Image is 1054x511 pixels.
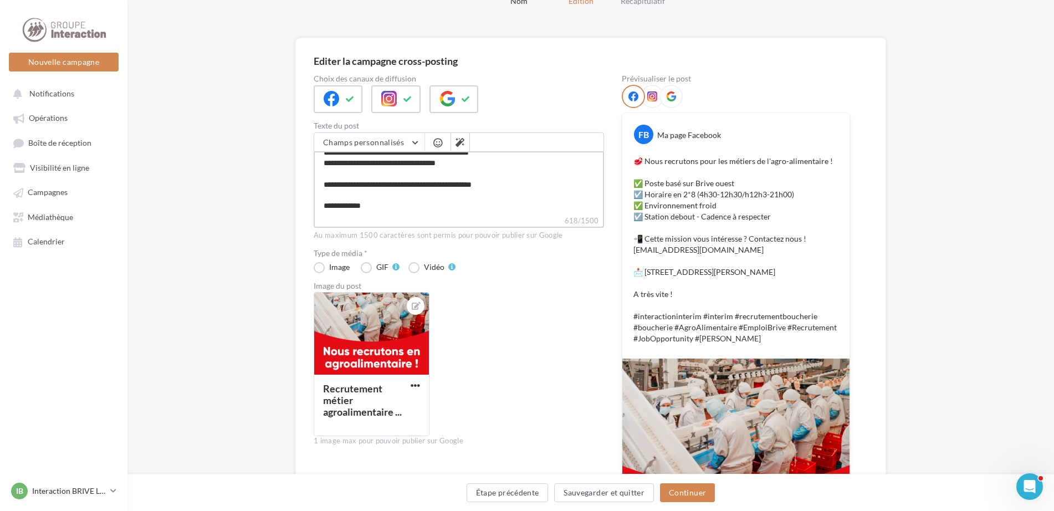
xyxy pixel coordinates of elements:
button: Champs personnalisés [314,133,424,152]
div: Image du post [314,282,604,290]
span: IB [16,486,23,497]
div: FB [634,125,653,144]
label: Texte du post [314,122,604,130]
a: Boîte de réception [7,132,121,153]
button: Étape précédente [467,483,549,502]
div: Image [329,263,350,271]
button: Continuer [660,483,715,502]
div: 1 image max pour pouvoir publier sur Google [314,436,604,446]
div: Vidéo [424,263,444,271]
a: Campagnes [7,182,121,202]
div: Prévisualiser le post [622,75,850,83]
iframe: Intercom live chat [1016,473,1043,500]
span: Opérations [29,114,68,123]
a: Calendrier [7,231,121,251]
div: Recrutement métier agroalimentaire ... [323,382,402,418]
p: 🥩 Nous recrutons pour les métiers de l'agro-alimentaire ! ✅ Poste basé sur Brive ouest ☑️ Horaire... [633,156,838,344]
a: IB Interaction BRIVE LA GAILLARDE [9,481,119,502]
span: Calendrier [28,237,65,247]
label: Choix des canaux de diffusion [314,75,604,83]
a: Opérations [7,108,121,127]
button: Notifications [7,83,116,103]
p: Interaction BRIVE LA GAILLARDE [32,486,106,497]
span: Boîte de réception [28,138,91,147]
div: Ma page Facebook [657,130,721,141]
span: Campagnes [28,188,68,197]
span: Médiathèque [28,212,73,222]
span: Champs personnalisés [323,137,404,147]
label: 618/1500 [314,215,604,228]
button: Nouvelle campagne [9,53,119,71]
button: Sauvegarder et quitter [554,483,654,502]
a: Visibilité en ligne [7,157,121,177]
span: Visibilité en ligne [30,163,89,172]
label: Type de média * [314,249,604,257]
span: Notifications [29,89,74,98]
div: Editer la campagne cross-posting [314,56,458,66]
a: Médiathèque [7,207,121,227]
div: Au maximum 1500 caractères sont permis pour pouvoir publier sur Google [314,231,604,241]
div: GIF [376,263,388,271]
